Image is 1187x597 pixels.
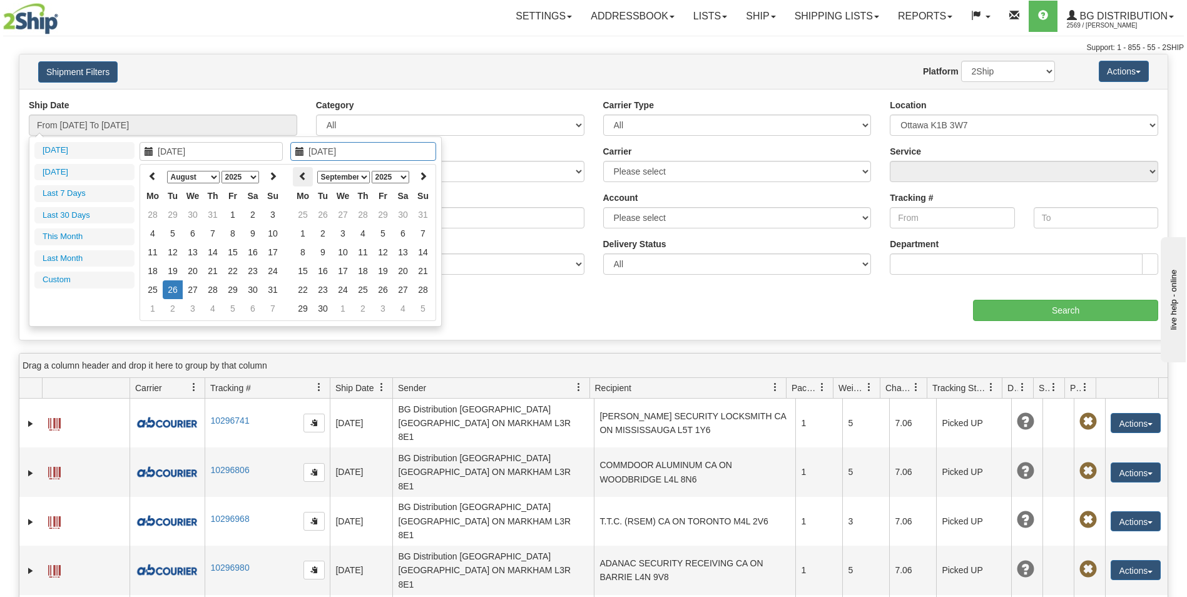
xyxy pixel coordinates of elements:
a: Shipping lists [785,1,889,32]
td: 2 [313,224,333,243]
td: BG Distribution [GEOGRAPHIC_DATA] [GEOGRAPHIC_DATA] ON MARKHAM L3R 8E1 [392,546,594,594]
label: Carrier Type [603,99,654,111]
td: 28 [143,205,163,224]
td: 6 [393,224,413,243]
td: 5 [223,299,243,318]
td: 18 [143,262,163,280]
td: 15 [293,262,313,280]
span: Tracking # [210,382,251,394]
img: 10087 - A&B Courier [135,465,199,480]
a: 10296741 [210,416,249,426]
td: 23 [313,280,333,299]
th: Sa [243,186,263,205]
td: 31 [263,280,283,299]
td: 12 [163,243,183,262]
th: Sa [393,186,413,205]
div: grid grouping header [19,354,1168,378]
td: 1 [333,299,353,318]
td: 1 [795,497,842,546]
td: COMMDOOR ALUMINUM CA ON WOODBRIDGE L4L 8N6 [594,447,795,496]
button: Actions [1111,560,1161,580]
td: 1 [223,205,243,224]
td: 5 [842,399,889,447]
a: 10296806 [210,465,249,475]
img: 10087 - A&B Courier [135,563,199,578]
img: 10087 - A&B Courier [135,514,199,529]
a: Weight filter column settings [858,377,880,398]
a: Tracking # filter column settings [308,377,330,398]
td: [DATE] [330,497,392,546]
td: 27 [393,280,413,299]
th: Su [263,186,283,205]
td: 2 [353,299,373,318]
td: 3 [373,299,393,318]
td: 12 [373,243,393,262]
td: 31 [413,205,433,224]
button: Copy to clipboard [303,463,325,482]
button: Copy to clipboard [303,561,325,579]
a: Reports [889,1,962,32]
td: 27 [333,205,353,224]
td: 3 [842,497,889,546]
input: From [890,207,1014,228]
button: Copy to clipboard [303,414,325,432]
span: Pickup Not Assigned [1079,462,1097,480]
td: BG Distribution [GEOGRAPHIC_DATA] [GEOGRAPHIC_DATA] ON MARKHAM L3R 8E1 [392,447,594,496]
td: 7.06 [889,399,936,447]
td: 1 [143,299,163,318]
td: 26 [373,280,393,299]
a: Expand [24,564,37,577]
td: 14 [203,243,223,262]
th: Th [353,186,373,205]
td: 26 [163,280,183,299]
span: Pickup Not Assigned [1079,413,1097,431]
td: 19 [373,262,393,280]
td: 14 [413,243,433,262]
td: 5 [373,224,393,243]
label: Delivery Status [603,238,666,250]
td: 7 [413,224,433,243]
td: 29 [223,280,243,299]
td: 28 [413,280,433,299]
th: Fr [223,186,243,205]
th: We [333,186,353,205]
td: 16 [243,243,263,262]
td: 8 [293,243,313,262]
td: 7.06 [889,546,936,594]
span: Unknown [1017,462,1034,480]
span: Sender [398,382,426,394]
td: 11 [143,243,163,262]
a: Pickup Status filter column settings [1074,377,1096,398]
td: 3 [263,205,283,224]
li: Custom [34,272,135,288]
a: Label [48,511,61,531]
label: Platform [923,65,959,78]
td: 17 [333,262,353,280]
span: Pickup Not Assigned [1079,561,1097,578]
span: Recipient [595,382,631,394]
span: Pickup Not Assigned [1079,511,1097,529]
td: 31 [203,205,223,224]
label: Carrier [603,145,632,158]
td: 9 [313,243,333,262]
a: Packages filter column settings [812,377,833,398]
a: Shipment Issues filter column settings [1043,377,1064,398]
td: 29 [163,205,183,224]
span: BG Distribution [1077,11,1168,21]
a: Tracking Status filter column settings [981,377,1002,398]
a: Recipient filter column settings [765,377,786,398]
button: Actions [1111,413,1161,433]
a: Ship [736,1,785,32]
button: Shipment Filters [38,61,118,83]
th: Th [203,186,223,205]
a: Expand [24,417,37,430]
a: Expand [24,467,37,479]
td: 1 [795,399,842,447]
span: Pickup Status [1070,382,1081,394]
td: 16 [313,262,333,280]
td: 4 [353,224,373,243]
input: To [1034,207,1158,228]
span: Tracking Status [932,382,987,394]
a: Expand [24,516,37,528]
span: Carrier [135,382,162,394]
